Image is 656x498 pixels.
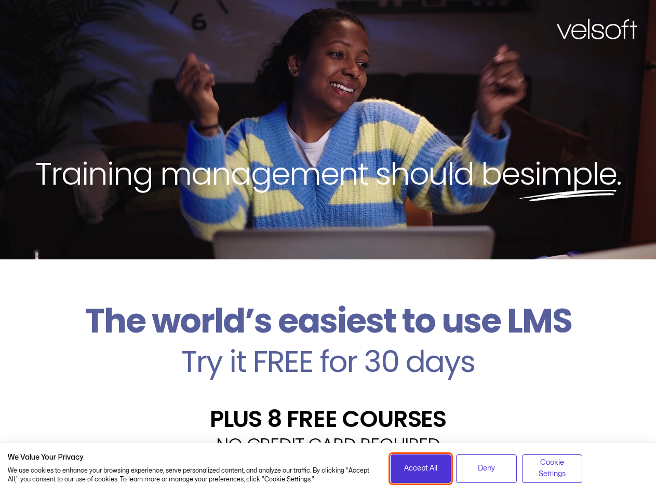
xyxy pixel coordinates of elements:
[456,454,517,483] button: Deny all cookies
[8,453,375,462] h2: We Value Your Privacy
[404,463,437,474] span: Accept All
[8,347,648,377] h2: Try it FREE for 30 days
[19,154,637,194] h2: Training management should be .
[522,454,583,483] button: Adjust cookie preferences
[391,454,451,483] button: Accept all cookies
[519,152,617,196] span: simple
[8,301,648,341] h2: The world’s easiest to use LMS
[8,466,375,484] p: We use cookies to enhance your browsing experience, serve personalized content, and analyze our t...
[8,407,648,431] h2: PLUS 8 FREE COURSES
[478,463,495,474] span: Deny
[529,457,576,480] span: Cookie Settings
